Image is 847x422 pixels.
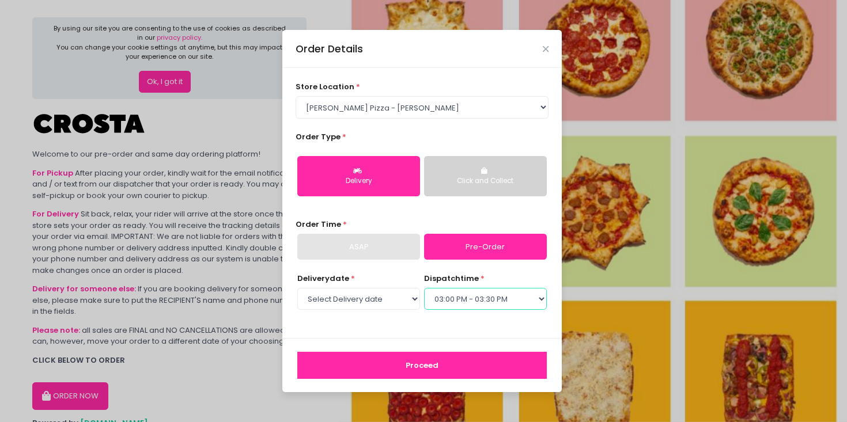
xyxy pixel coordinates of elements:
button: Proceed [297,352,547,379]
div: Order Details [296,41,363,56]
button: Click and Collect [424,156,547,196]
div: Delivery [305,176,412,187]
span: Order Type [296,131,341,142]
div: Click and Collect [432,176,539,187]
span: Order Time [296,219,341,230]
span: Delivery date [297,273,349,284]
span: dispatch time [424,273,479,284]
span: store location [296,81,354,92]
button: Close [543,46,549,52]
button: Delivery [297,156,420,196]
a: Pre-Order [424,234,547,260]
